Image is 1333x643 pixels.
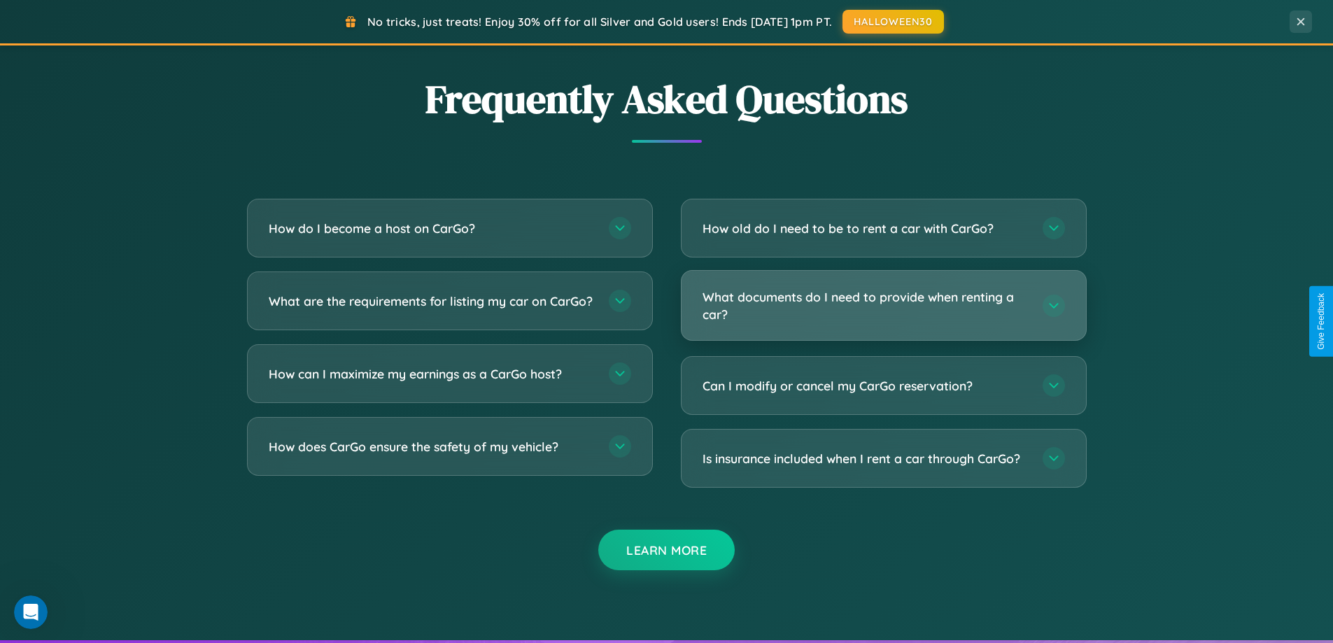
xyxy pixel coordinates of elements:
[703,450,1029,467] h3: Is insurance included when I rent a car through CarGo?
[703,377,1029,395] h3: Can I modify or cancel my CarGo reservation?
[367,15,832,29] span: No tricks, just treats! Enjoy 30% off for all Silver and Gold users! Ends [DATE] 1pm PT.
[269,220,595,237] h3: How do I become a host on CarGo?
[598,530,735,570] button: Learn More
[247,72,1087,126] h2: Frequently Asked Questions
[703,288,1029,323] h3: What documents do I need to provide when renting a car?
[14,595,48,629] iframe: Intercom live chat
[703,220,1029,237] h3: How old do I need to be to rent a car with CarGo?
[269,438,595,455] h3: How does CarGo ensure the safety of my vehicle?
[842,10,944,34] button: HALLOWEEN30
[269,292,595,310] h3: What are the requirements for listing my car on CarGo?
[1316,293,1326,350] div: Give Feedback
[269,365,595,383] h3: How can I maximize my earnings as a CarGo host?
